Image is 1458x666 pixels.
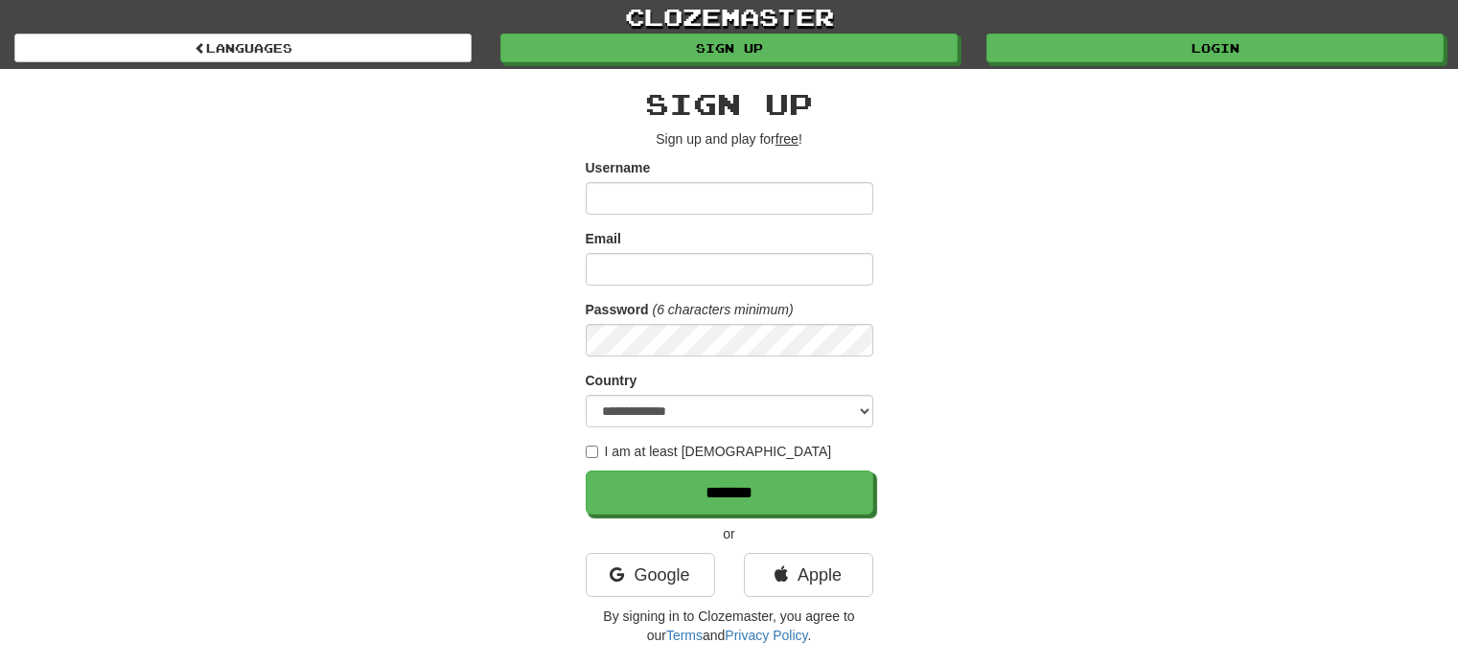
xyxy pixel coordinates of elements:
[586,229,621,248] label: Email
[586,524,873,543] p: or
[586,300,649,319] label: Password
[500,34,958,62] a: Sign up
[586,129,873,149] p: Sign up and play for !
[586,553,715,597] a: Google
[586,442,832,461] label: I am at least [DEMOGRAPHIC_DATA]
[14,34,472,62] a: Languages
[586,607,873,645] p: By signing in to Clozemaster, you agree to our and .
[586,446,598,458] input: I am at least [DEMOGRAPHIC_DATA]
[986,34,1444,62] a: Login
[586,88,873,120] h2: Sign up
[744,553,873,597] a: Apple
[666,628,703,643] a: Terms
[775,131,798,147] u: free
[586,158,651,177] label: Username
[586,371,637,390] label: Country
[725,628,807,643] a: Privacy Policy
[653,302,794,317] em: (6 characters minimum)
